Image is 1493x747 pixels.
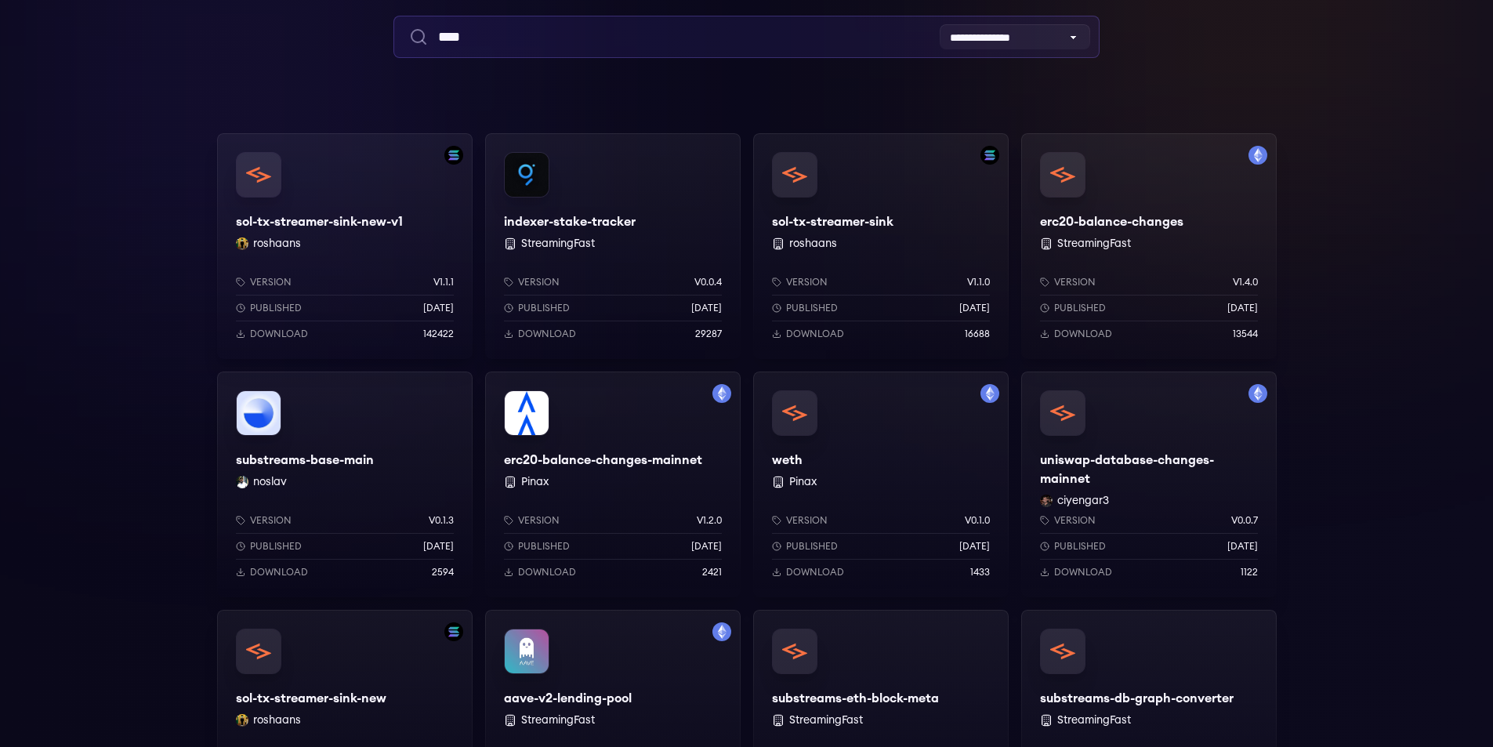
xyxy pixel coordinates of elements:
[1021,372,1277,597] a: Filter by mainnet networkuniswap-database-changes-mainnetuniswap-database-changes-mainnetciyengar...
[1233,276,1258,288] p: v1.4.0
[432,566,454,578] p: 2594
[980,146,999,165] img: Filter by solana network
[429,514,454,527] p: v0.1.3
[521,236,595,252] button: StreamingFast
[1231,514,1258,527] p: v0.0.7
[521,713,595,728] button: StreamingFast
[1248,384,1267,403] img: Filter by mainnet network
[789,474,817,490] button: Pinax
[250,566,308,578] p: Download
[697,514,722,527] p: v1.2.0
[1057,236,1131,252] button: StreamingFast
[1054,566,1112,578] p: Download
[250,328,308,340] p: Download
[789,713,863,728] button: StreamingFast
[753,133,1009,359] a: Filter by solana networksol-tx-streamer-sinksol-tx-streamer-sink roshaansVersionv1.1.0Published[D...
[217,133,473,359] a: Filter by solana networksol-tx-streamer-sink-new-v1sol-tx-streamer-sink-new-v1roshaans roshaansVe...
[250,514,292,527] p: Version
[444,622,463,641] img: Filter by solana network
[518,540,570,553] p: Published
[965,514,990,527] p: v0.1.0
[695,328,722,340] p: 29287
[712,384,731,403] img: Filter by mainnet network
[691,540,722,553] p: [DATE]
[980,384,999,403] img: Filter by mainnet network
[433,276,454,288] p: v1.1.1
[712,622,731,641] img: Filter by mainnet network
[423,540,454,553] p: [DATE]
[786,566,844,578] p: Download
[518,302,570,314] p: Published
[485,133,741,359] a: indexer-stake-trackerindexer-stake-tracker StreamingFastVersionv0.0.4Published[DATE]Download29287
[253,474,287,490] button: noslav
[1227,302,1258,314] p: [DATE]
[1233,328,1258,340] p: 13544
[789,236,837,252] button: roshaans
[970,566,990,578] p: 1433
[521,474,549,490] button: Pinax
[786,328,844,340] p: Download
[694,276,722,288] p: v0.0.4
[1227,540,1258,553] p: [DATE]
[1057,713,1131,728] button: StreamingFast
[518,514,560,527] p: Version
[702,566,722,578] p: 2421
[786,302,838,314] p: Published
[786,514,828,527] p: Version
[250,540,302,553] p: Published
[1241,566,1258,578] p: 1122
[1054,276,1096,288] p: Version
[1021,133,1277,359] a: Filter by mainnet networkerc20-balance-changeserc20-balance-changes StreamingFastVersionv1.4.0Pub...
[423,302,454,314] p: [DATE]
[253,713,301,728] button: roshaans
[967,276,990,288] p: v1.1.0
[753,372,1009,597] a: Filter by mainnet networkwethweth PinaxVersionv0.1.0Published[DATE]Download1433
[786,276,828,288] p: Version
[250,276,292,288] p: Version
[518,328,576,340] p: Download
[1054,540,1106,553] p: Published
[965,328,990,340] p: 16688
[423,328,454,340] p: 142422
[1054,302,1106,314] p: Published
[253,236,301,252] button: roshaans
[1248,146,1267,165] img: Filter by mainnet network
[959,540,990,553] p: [DATE]
[1054,514,1096,527] p: Version
[1057,493,1109,509] button: ciyengar3
[786,540,838,553] p: Published
[691,302,722,314] p: [DATE]
[1054,328,1112,340] p: Download
[250,302,302,314] p: Published
[444,146,463,165] img: Filter by solana network
[485,372,741,597] a: Filter by mainnet networkerc20-balance-changes-mainneterc20-balance-changes-mainnet PinaxVersionv...
[959,302,990,314] p: [DATE]
[217,372,473,597] a: substreams-base-mainsubstreams-base-mainnoslav noslavVersionv0.1.3Published[DATE]Download2594
[518,276,560,288] p: Version
[518,566,576,578] p: Download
